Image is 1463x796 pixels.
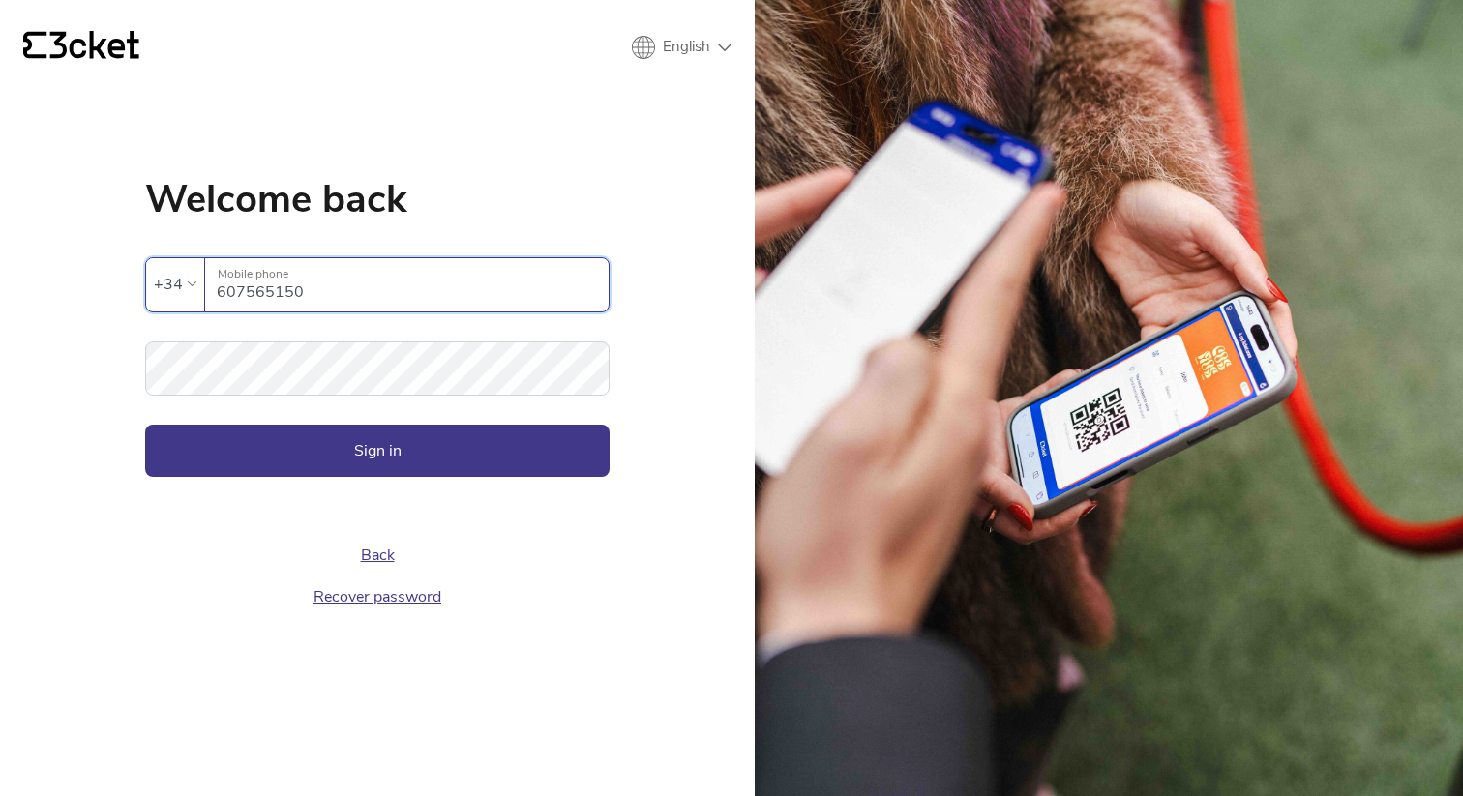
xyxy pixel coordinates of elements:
[23,31,139,64] a: {' '}
[145,341,610,373] label: Password
[361,545,395,566] a: Back
[23,32,46,59] g: {' '}
[205,258,609,290] label: Mobile phone
[145,425,610,477] button: Sign in
[145,180,610,219] h1: Welcome back
[217,258,609,311] input: Mobile phone
[313,586,441,607] a: Recover password
[154,270,183,299] div: +34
